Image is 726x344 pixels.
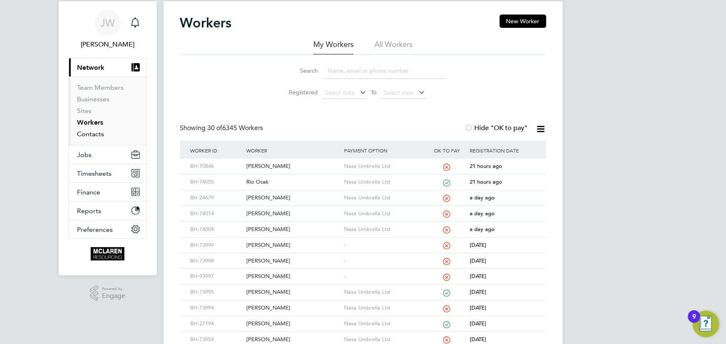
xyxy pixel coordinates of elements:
[77,151,92,159] span: Jobs
[692,317,696,327] div: 9
[470,178,502,185] span: 21 hours ago
[180,124,265,133] div: Showing
[188,222,244,237] div: BH-74004
[188,221,538,229] a: BH-74004[PERSON_NAME]Nasa Umbrella Ltda day ago
[281,88,318,96] label: Registered
[69,39,147,49] span: Jane Weitzman
[77,118,104,126] a: Workers
[188,332,538,339] a: BH-73954[PERSON_NAME]Nasa Umbrella Ltd[DATE]
[244,206,342,221] div: [PERSON_NAME]
[90,285,125,301] a: Powered byEngage
[470,320,486,327] span: [DATE]
[342,141,426,160] div: Payment Option
[69,164,146,182] button: Timesheets
[102,292,125,300] span: Engage
[188,159,244,174] div: BH-70846
[470,336,486,343] span: [DATE]
[69,145,146,164] button: Jobs
[188,300,538,307] a: BH-73994[PERSON_NAME]Nasa Umbrella Ltd[DATE]
[244,300,342,316] div: [PERSON_NAME]
[470,241,486,248] span: [DATE]
[342,190,426,206] div: Nasa Umbrella Ltd
[325,89,355,96] span: Select date
[188,141,244,160] div: Worker ID
[188,237,538,244] a: BH-73999[PERSON_NAME]-[DATE]
[188,269,244,284] div: BH-93997
[188,190,538,197] a: BH-24679[PERSON_NAME]Nasa Umbrella Ltda day ago
[69,76,146,145] div: Network
[188,238,244,253] div: BH-73999
[188,158,538,165] a: BH-70846[PERSON_NAME]Nasa Umbrella Ltd21 hours ago
[188,300,244,316] div: BH-73994
[69,183,146,201] button: Finance
[244,269,342,284] div: [PERSON_NAME]
[100,17,115,28] span: JW
[342,285,426,300] div: Nasa Umbrella Ltd
[69,247,147,260] a: Go to home page
[470,257,486,264] span: [DATE]
[244,190,342,206] div: [PERSON_NAME]
[69,58,146,76] button: Network
[470,273,486,280] span: [DATE]
[69,220,146,238] button: Preferences
[244,222,342,237] div: [PERSON_NAME]
[102,285,125,292] span: Powered by
[384,89,414,96] span: Select date
[244,316,342,332] div: [PERSON_NAME]
[77,84,124,91] a: Team Members
[369,87,379,98] span: To
[342,159,426,174] div: Nasa Umbrella Ltd
[69,10,147,49] a: JW[PERSON_NAME]
[208,124,223,132] span: 30 of
[77,130,104,138] a: Contacts
[77,207,102,215] span: Reports
[342,253,426,269] div: -
[188,316,538,323] a: BH-27194[PERSON_NAME]Nasa Umbrella Ltd[DATE]
[693,311,719,337] button: Open Resource Center, 9 new notifications
[470,210,495,217] span: a day ago
[77,188,101,196] span: Finance
[342,222,426,237] div: Nasa Umbrella Ltd
[69,201,146,220] button: Reports
[244,253,342,269] div: [PERSON_NAME]
[77,64,105,71] span: Network
[91,247,124,260] img: mclaren-logo-retina.png
[470,162,502,170] span: 21 hours ago
[77,226,113,233] span: Preferences
[188,284,538,291] a: BH-73995[PERSON_NAME]Nasa Umbrella Ltd[DATE]
[470,194,495,201] span: a day ago
[180,15,232,31] h2: Workers
[342,269,426,284] div: -
[77,95,110,103] a: Businesses
[244,174,342,190] div: Rio Ocak
[426,141,468,160] div: OK to pay
[188,206,538,213] a: BH-74014[PERSON_NAME]Nasa Umbrella Ltda day ago
[188,174,538,181] a: BH-74055Rio OcakNasa Umbrella Ltd21 hours ago
[188,316,244,332] div: BH-27194
[59,1,157,275] nav: Main navigation
[342,316,426,332] div: Nasa Umbrella Ltd
[188,190,244,206] div: BH-24679
[188,174,244,190] div: BH-74055
[468,141,538,160] div: Registration Date
[324,63,446,79] input: Name, email or phone number
[342,300,426,316] div: Nasa Umbrella Ltd
[374,39,413,54] li: All Workers
[313,39,354,54] li: My Workers
[244,285,342,300] div: [PERSON_NAME]
[244,238,342,253] div: [PERSON_NAME]
[470,288,486,295] span: [DATE]
[188,253,244,269] div: BH-73998
[470,226,495,233] span: a day ago
[500,15,546,28] button: New Worker
[188,206,244,221] div: BH-74014
[77,170,112,177] span: Timesheets
[465,124,528,132] label: Hide "OK to pay"
[188,285,244,300] div: BH-73995
[342,206,426,221] div: Nasa Umbrella Ltd
[470,304,486,311] span: [DATE]
[244,141,342,160] div: Worker
[208,124,263,132] span: 6345 Workers
[342,238,426,253] div: -
[281,67,318,74] label: Search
